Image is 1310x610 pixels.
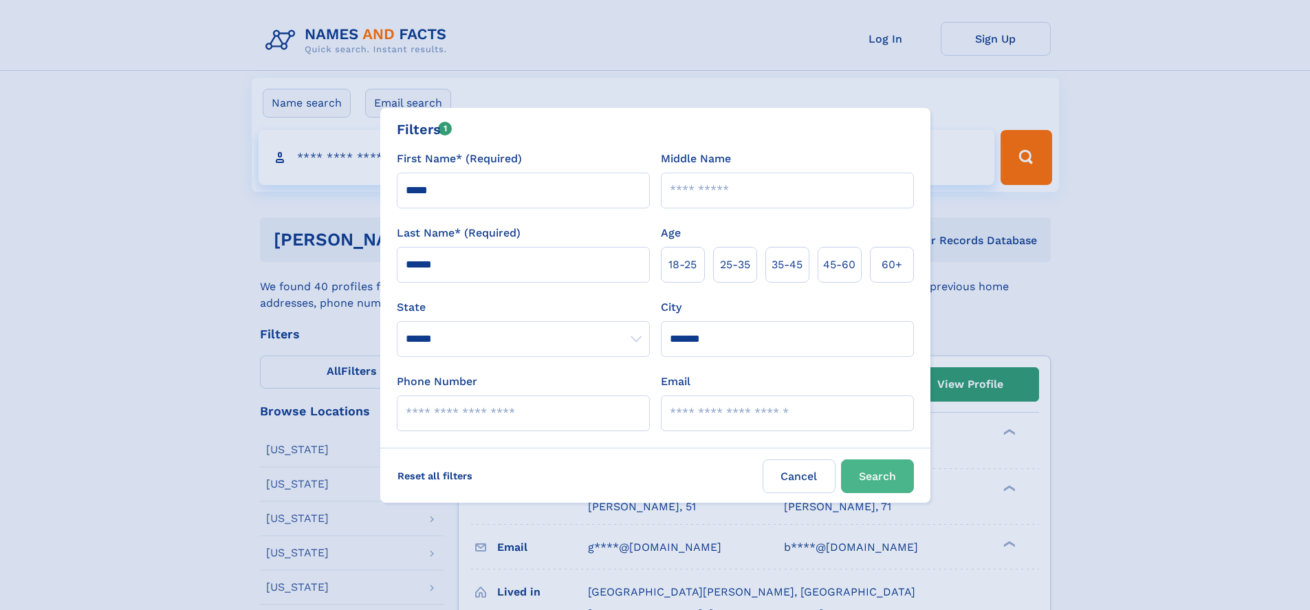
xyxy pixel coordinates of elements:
label: Email [661,373,690,390]
label: State [397,299,650,316]
label: Reset all filters [389,459,481,492]
label: First Name* (Required) [397,151,522,167]
label: Middle Name [661,151,731,167]
label: Age [661,225,681,241]
label: Phone Number [397,373,477,390]
div: Filters [397,119,452,140]
button: Search [841,459,914,493]
span: 60+ [882,257,902,273]
label: City [661,299,681,316]
label: Cancel [763,459,836,493]
span: 25‑35 [720,257,750,273]
label: Last Name* (Required) [397,225,521,241]
span: 45‑60 [823,257,855,273]
span: 35‑45 [772,257,803,273]
span: 18‑25 [668,257,697,273]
